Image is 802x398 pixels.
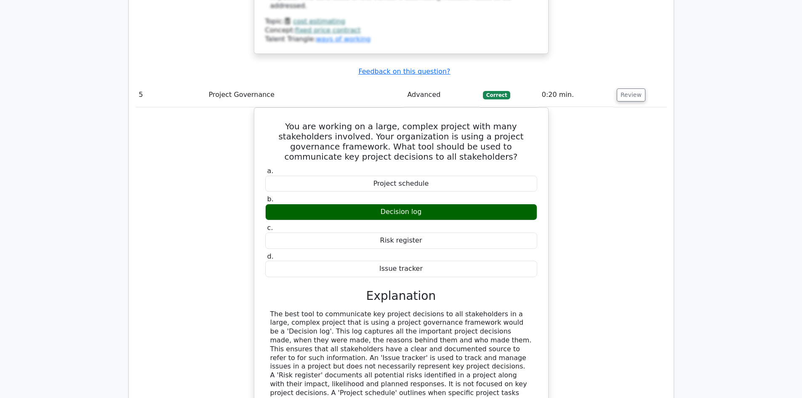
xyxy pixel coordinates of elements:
a: fixed price contract [295,26,361,34]
div: Talent Triangle: [265,17,537,43]
div: Risk register [265,232,537,249]
a: Feedback on this question? [358,67,450,75]
a: ways of working [316,35,370,43]
div: Project schedule [265,176,537,192]
div: Issue tracker [265,261,537,277]
button: Review [617,88,645,102]
div: Topic: [265,17,537,26]
span: b. [267,195,274,203]
td: Project Governance [205,83,404,107]
span: c. [267,224,273,232]
a: cost estimating [293,17,345,25]
span: d. [267,252,274,260]
td: 0:20 min. [538,83,613,107]
div: Concept: [265,26,537,35]
td: 5 [136,83,205,107]
span: Correct [483,91,510,99]
h5: You are working on a large, complex project with many stakeholders involved. Your organization is... [264,121,538,162]
td: Advanced [404,83,480,107]
div: Decision log [265,204,537,220]
h3: Explanation [270,289,532,303]
span: a. [267,167,274,175]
